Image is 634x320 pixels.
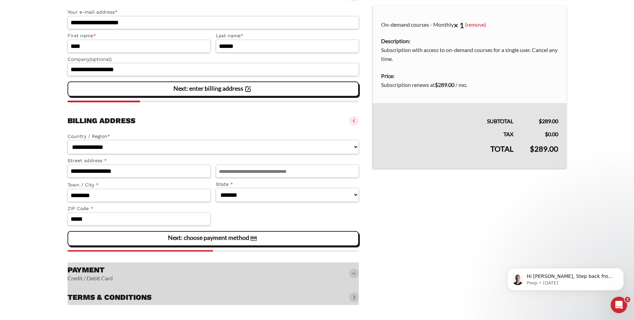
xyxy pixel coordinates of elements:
label: Last name [216,32,359,40]
vaadin-button: Next: enter billing address [68,81,359,97]
span: (optional) [89,56,112,62]
label: Country / Region [68,132,359,140]
label: ZIP Code [68,205,210,213]
iframe: Intercom notifications message [497,254,634,302]
vaadin-button: Next: choose payment method [68,231,359,246]
span: 2 [625,297,630,302]
label: Your e-mail address [68,8,359,16]
label: Street address [68,157,210,165]
iframe: Intercom live chat [611,297,627,313]
label: Company [68,55,359,63]
label: Town / City [68,181,210,189]
label: State [216,180,359,188]
label: First name [68,32,210,40]
h3: Billing address [68,116,135,126]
